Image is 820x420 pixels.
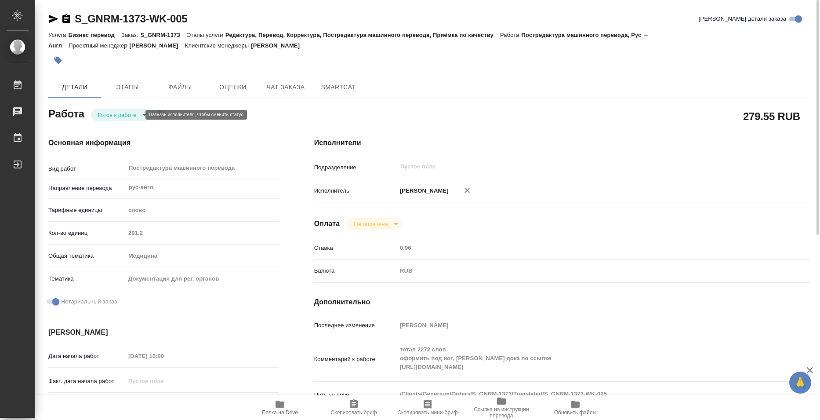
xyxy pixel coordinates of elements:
button: Добавить тэг [48,51,68,70]
input: Пустое поле [397,241,769,254]
button: Обновить файлы [538,395,612,420]
p: Работа [500,32,522,38]
span: 🙏 [793,373,808,392]
span: Чат заказа [265,82,307,93]
p: Путь на drive [314,391,397,399]
span: Обновить файлы [554,409,597,416]
p: Этапы услуги [187,32,225,38]
button: Не оплачена [351,220,390,228]
p: S_GNRM-1373 [140,32,186,38]
p: [PERSON_NAME] [397,186,449,195]
h4: Оплата [314,219,340,229]
button: Скопировать ссылку для ЯМессенджера [48,14,59,24]
span: Скопировать мини-бриф [397,409,457,416]
p: Редактура, Перевод, Корректура, Постредактура машинного перевода, Приёмка по качеству [225,32,500,38]
p: Ставка [314,244,397,252]
p: Вид работ [48,164,125,173]
button: Скопировать бриф [317,395,391,420]
span: SmartCat [317,82,359,93]
textarea: тотал 2272 слов оформить под нот, [PERSON_NAME] дока по ссылке [URL][DOMAIN_NAME] [397,342,769,375]
textarea: /Clients/Generium/Orders/S_GNRM-1373/Translated/S_GNRM-1373-WK-005 [397,387,769,402]
h4: Основная информация [48,138,279,148]
p: Последнее изменение [314,321,397,330]
span: Скопировать бриф [330,409,377,416]
p: Кол-во единиц [48,229,125,237]
span: Папка на Drive [262,409,298,416]
input: Пустое поле [125,375,202,387]
span: Файлы [159,82,201,93]
p: Проектный менеджер [69,42,129,49]
span: [PERSON_NAME] детали заказа [699,15,786,23]
input: Пустое поле [397,319,769,332]
div: слово [125,203,279,218]
p: [PERSON_NAME] [130,42,185,49]
p: Подразделение [314,163,397,172]
p: Услуга [48,32,68,38]
button: Ссылка на инструкции перевода [464,395,538,420]
p: Валюта [314,267,397,275]
input: Пустое поле [125,350,202,362]
h4: Дополнительно [314,297,810,307]
span: Оценки [212,82,254,93]
p: Тарифные единицы [48,206,125,215]
div: Готов к работе [347,218,401,230]
p: Заказ: [121,32,140,38]
p: Направление перевода [48,184,125,193]
p: Тематика [48,274,125,283]
h4: Исполнители [314,138,810,148]
div: Документация для рег. органов [125,271,279,286]
button: 🙏 [789,372,811,394]
input: Пустое поле [399,161,748,172]
button: Папка на Drive [243,395,317,420]
h2: 279.55 RUB [743,109,800,124]
div: RUB [397,263,769,278]
p: Комментарий к работе [314,355,397,364]
span: Нотариальный заказ [61,297,117,306]
div: Медицина [125,248,279,263]
p: Клиентские менеджеры [185,42,251,49]
span: Ссылка на инструкции перевода [470,406,533,419]
p: Исполнитель [314,186,397,195]
div: Готов к работе [91,109,150,121]
h4: [PERSON_NAME] [48,327,279,338]
button: Скопировать мини-бриф [391,395,464,420]
h2: Работа [48,105,84,121]
p: Факт. дата начала работ [48,377,125,386]
p: Бизнес перевод [68,32,121,38]
button: Скопировать ссылку [61,14,72,24]
button: Удалить исполнителя [457,181,477,200]
span: Детали [54,82,96,93]
span: Этапы [106,82,149,93]
p: [PERSON_NAME] [251,42,306,49]
a: S_GNRM-1373-WK-005 [75,13,187,25]
input: Пустое поле [125,226,279,239]
button: Готов к работе [95,111,139,119]
p: Общая тематика [48,252,125,260]
p: Дата начала работ [48,352,125,361]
